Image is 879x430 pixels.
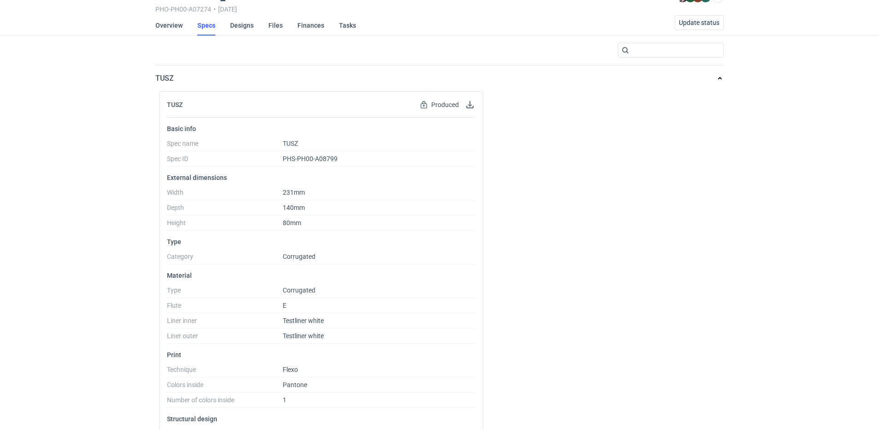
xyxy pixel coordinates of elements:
dt: Number of colors inside [167,396,283,408]
p: TUSZ [155,73,174,84]
span: 80mm [283,219,301,227]
span: Update status [679,19,719,26]
span: 1 [283,396,286,404]
span: TUSZ [283,140,298,147]
dt: Liner outer [167,332,283,344]
h2: TUSZ [167,101,183,108]
dt: Technique [167,366,283,377]
a: Finances [297,15,324,36]
span: E [283,302,286,309]
span: • [214,6,216,13]
dt: Width [167,189,283,200]
span: Testliner white [283,317,324,324]
span: 140mm [283,204,305,211]
span: Corrugated [283,253,315,260]
dt: Depth [167,204,283,215]
p: Print [167,351,475,358]
a: Designs [230,15,254,36]
span: Testliner white [283,332,324,340]
a: Tasks [339,15,356,36]
div: Produced [418,99,461,110]
dt: Spec name [167,140,283,151]
p: Material [167,272,475,279]
dt: Height [167,219,283,231]
dt: Colors inside [167,381,283,393]
dt: Flute [167,302,283,313]
a: Overview [155,15,183,36]
dt: Spec ID [167,155,283,167]
button: Download specification [464,99,475,110]
a: Files [268,15,283,36]
dt: Category [167,253,283,264]
button: Update status [675,15,724,30]
a: Specs [197,15,215,36]
span: Pantone [283,381,307,388]
span: 231mm [283,189,305,196]
span: PHS-PH00-A08799 [283,155,338,162]
p: Basic info [167,125,475,132]
div: PHO-PH00-A07274 [DATE] [155,6,634,13]
span: Corrugated [283,287,315,294]
span: Flexo [283,366,298,373]
p: Structural design [167,415,475,423]
p: Type [167,238,475,245]
p: External dimensions [167,174,475,181]
dt: Liner inner [167,317,283,328]
dt: Type [167,287,283,298]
